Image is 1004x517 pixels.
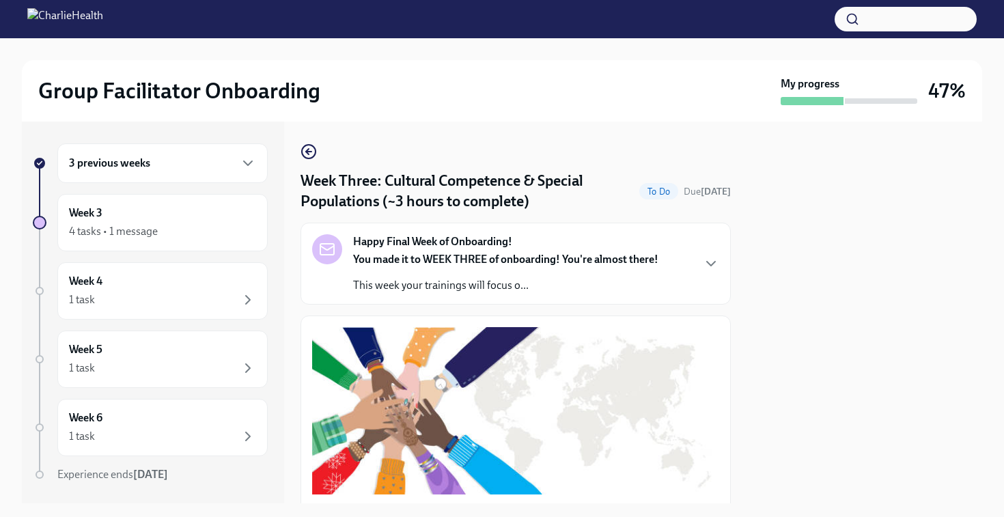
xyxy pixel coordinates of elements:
[69,429,95,444] div: 1 task
[33,262,268,320] a: Week 41 task
[69,361,95,376] div: 1 task
[353,234,512,249] strong: Happy Final Week of Onboarding!
[69,156,150,171] h6: 3 previous weeks
[69,342,102,357] h6: Week 5
[38,77,320,104] h2: Group Facilitator Onboarding
[33,331,268,388] a: Week 51 task
[684,185,731,198] span: October 20th, 2025 10:00
[33,399,268,456] a: Week 61 task
[639,186,678,197] span: To Do
[312,327,719,494] button: Zoom image
[69,292,95,307] div: 1 task
[69,274,102,289] h6: Week 4
[57,468,168,481] span: Experience ends
[684,186,731,197] span: Due
[781,76,839,92] strong: My progress
[69,410,102,425] h6: Week 6
[928,79,966,103] h3: 47%
[69,224,158,239] div: 4 tasks • 1 message
[57,143,268,183] div: 3 previous weeks
[301,171,634,212] h4: Week Three: Cultural Competence & Special Populations (~3 hours to complete)
[133,468,168,481] strong: [DATE]
[353,278,658,293] p: This week your trainings will focus o...
[69,206,102,221] h6: Week 3
[27,8,103,30] img: CharlieHealth
[701,186,731,197] strong: [DATE]
[33,194,268,251] a: Week 34 tasks • 1 message
[353,253,658,266] strong: You made it to WEEK THREE of onboarding! You're almost there!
